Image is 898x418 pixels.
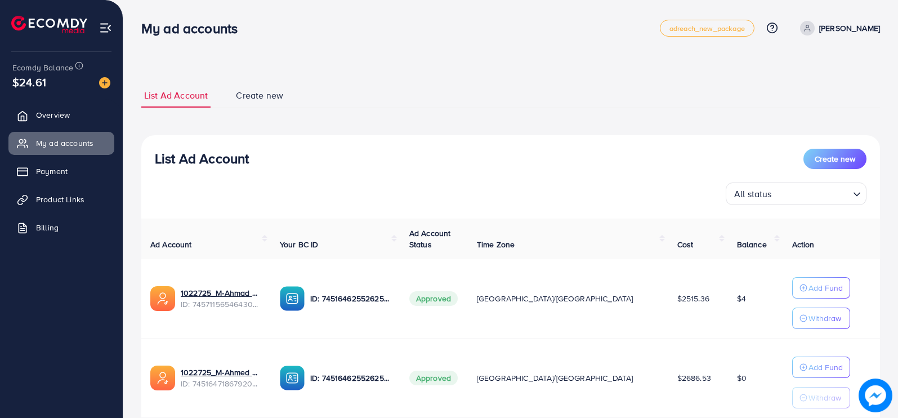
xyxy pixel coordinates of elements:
[11,16,87,33] img: logo
[36,194,84,205] span: Product Links
[36,109,70,121] span: Overview
[677,239,694,250] span: Cost
[144,89,208,102] span: List Ad Account
[181,367,262,390] div: <span class='underline'>1022725_M-Ahmed Ad Account_1734971817368</span></br>7451647186792087569
[12,62,73,73] span: Ecomdy Balance
[181,378,262,389] span: ID: 7451647186792087569
[808,312,841,325] p: Withdraw
[859,379,892,412] img: image
[792,277,850,299] button: Add Fund
[150,286,175,311] img: ic-ads-acc.e4c84228.svg
[732,186,774,202] span: All status
[181,287,262,310] div: <span class='underline'>1022725_M-Ahmad Ad Account 2_1736245040763</span></br>7457115654643040272
[310,371,391,385] p: ID: 7451646255262597137
[808,281,843,295] p: Add Fund
[141,20,247,37] h3: My ad accounts
[8,104,114,126] a: Overview
[409,291,458,306] span: Approved
[796,21,880,35] a: [PERSON_NAME]
[36,166,68,177] span: Payment
[477,372,633,384] span: [GEOGRAPHIC_DATA]/[GEOGRAPHIC_DATA]
[280,239,319,250] span: Your BC ID
[409,371,458,385] span: Approved
[819,21,880,35] p: [PERSON_NAME]
[775,184,848,202] input: Search for option
[310,292,391,305] p: ID: 7451646255262597137
[815,153,855,164] span: Create new
[36,137,93,149] span: My ad accounts
[280,366,305,390] img: ic-ba-acc.ded83a64.svg
[477,239,515,250] span: Time Zone
[99,21,112,34] img: menu
[181,299,262,310] span: ID: 7457115654643040272
[792,239,815,250] span: Action
[280,286,305,311] img: ic-ba-acc.ded83a64.svg
[99,77,110,88] img: image
[409,228,451,250] span: Ad Account Status
[792,357,850,378] button: Add Fund
[660,20,754,37] a: adreach_new_package
[737,239,767,250] span: Balance
[669,25,745,32] span: adreach_new_package
[477,293,633,304] span: [GEOGRAPHIC_DATA]/[GEOGRAPHIC_DATA]
[8,216,114,239] a: Billing
[12,74,46,90] span: $24.61
[737,293,746,304] span: $4
[181,367,262,378] a: 1022725_M-Ahmed Ad Account_1734971817368
[8,160,114,183] a: Payment
[8,188,114,211] a: Product Links
[36,222,59,233] span: Billing
[181,287,262,299] a: 1022725_M-Ahmad Ad Account 2_1736245040763
[236,89,283,102] span: Create new
[150,366,175,390] img: ic-ads-acc.e4c84228.svg
[808,391,841,404] p: Withdraw
[677,372,711,384] span: $2686.53
[792,308,850,329] button: Withdraw
[803,149,866,169] button: Create new
[737,372,747,384] span: $0
[8,132,114,154] a: My ad accounts
[677,293,709,304] span: $2515.36
[808,361,843,374] p: Add Fund
[155,150,249,167] h3: List Ad Account
[792,387,850,408] button: Withdraw
[726,183,866,205] div: Search for option
[150,239,192,250] span: Ad Account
